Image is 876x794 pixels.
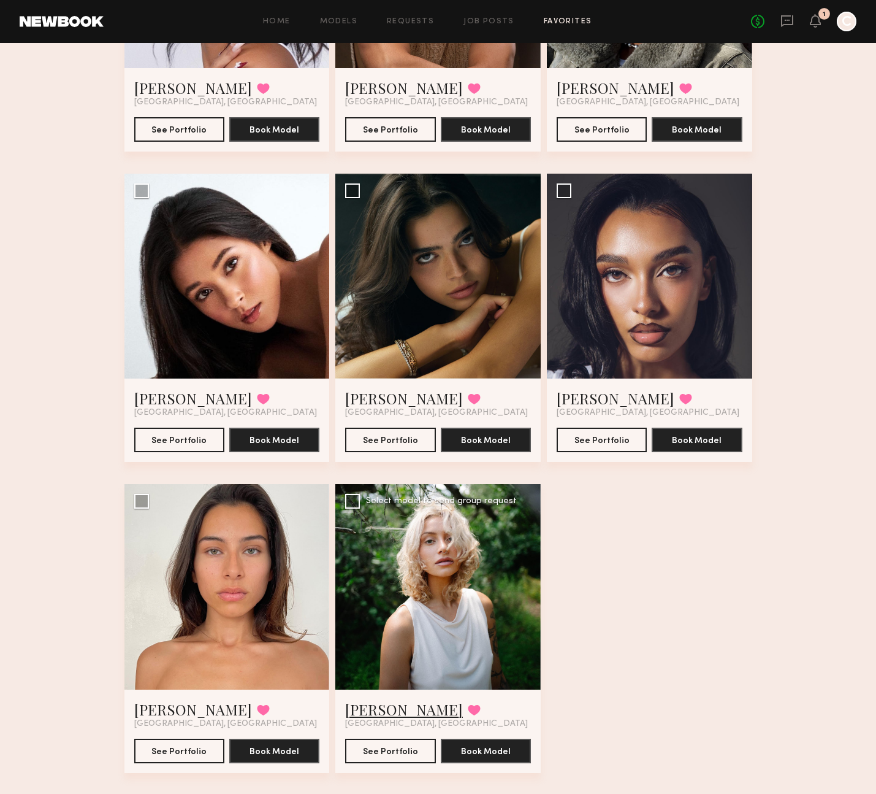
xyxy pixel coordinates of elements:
[229,739,319,763] button: Book Model
[134,388,252,408] a: [PERSON_NAME]
[441,434,531,445] a: Book Model
[345,408,528,418] span: [GEOGRAPHIC_DATA], [GEOGRAPHIC_DATA]
[366,497,517,506] div: Select model to send group request
[823,11,826,18] div: 1
[345,428,435,452] button: See Portfolio
[557,78,674,98] a: [PERSON_NAME]
[652,428,742,452] button: Book Model
[229,428,319,452] button: Book Model
[837,12,856,31] a: C
[441,746,531,756] a: Book Model
[345,98,528,107] span: [GEOGRAPHIC_DATA], [GEOGRAPHIC_DATA]
[229,434,319,445] a: Book Model
[229,746,319,756] a: Book Model
[557,428,647,452] button: See Portfolio
[652,117,742,142] button: Book Model
[544,18,592,26] a: Favorites
[345,117,435,142] button: See Portfolio
[652,124,742,134] a: Book Model
[134,408,317,418] span: [GEOGRAPHIC_DATA], [GEOGRAPHIC_DATA]
[387,18,434,26] a: Requests
[441,428,531,452] button: Book Model
[441,739,531,763] button: Book Model
[345,388,463,408] a: [PERSON_NAME]
[345,700,463,719] a: [PERSON_NAME]
[652,434,742,445] a: Book Model
[345,78,463,98] a: [PERSON_NAME]
[134,739,224,763] button: See Portfolio
[134,428,224,452] button: See Portfolio
[134,719,317,729] span: [GEOGRAPHIC_DATA], [GEOGRAPHIC_DATA]
[345,739,435,763] button: See Portfolio
[557,117,647,142] button: See Portfolio
[345,719,528,729] span: [GEOGRAPHIC_DATA], [GEOGRAPHIC_DATA]
[463,18,514,26] a: Job Posts
[557,98,739,107] span: [GEOGRAPHIC_DATA], [GEOGRAPHIC_DATA]
[320,18,357,26] a: Models
[263,18,291,26] a: Home
[229,124,319,134] a: Book Model
[134,117,224,142] button: See Portfolio
[229,117,319,142] button: Book Model
[134,700,252,719] a: [PERSON_NAME]
[441,124,531,134] a: Book Model
[134,98,317,107] span: [GEOGRAPHIC_DATA], [GEOGRAPHIC_DATA]
[557,388,674,408] a: [PERSON_NAME]
[134,78,252,98] a: [PERSON_NAME]
[441,117,531,142] button: Book Model
[557,408,739,418] span: [GEOGRAPHIC_DATA], [GEOGRAPHIC_DATA]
